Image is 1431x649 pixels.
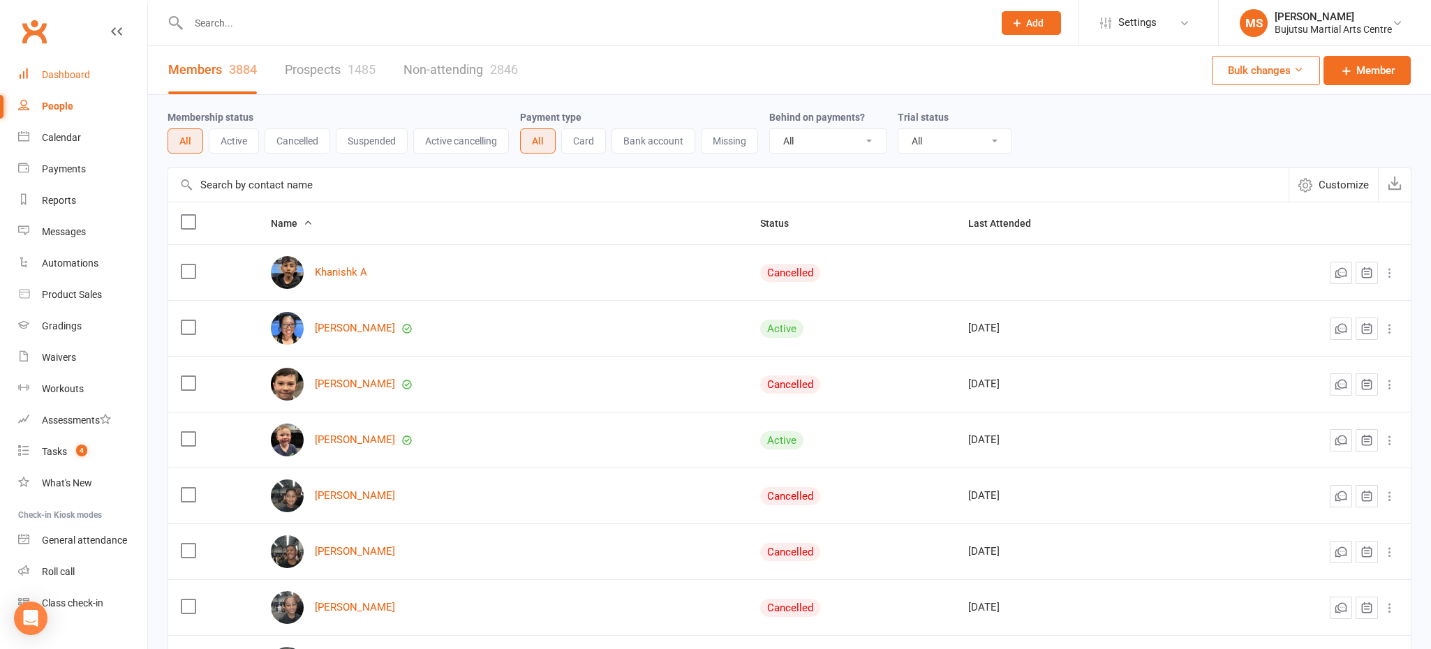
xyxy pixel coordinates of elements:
span: Member [1356,62,1395,79]
button: Missing [701,128,758,154]
button: Active [209,128,259,154]
div: 3884 [229,62,257,77]
div: Bujutsu Martial Arts Centre [1275,23,1392,36]
a: Clubworx [17,14,52,49]
div: Waivers [42,352,76,363]
button: Status [760,215,804,232]
div: Automations [42,258,98,269]
a: Payments [18,154,147,185]
div: [DATE] [968,546,1182,558]
label: Trial status [898,112,949,123]
div: [PERSON_NAME] [1275,10,1392,23]
button: All [168,128,203,154]
a: [PERSON_NAME] [315,490,395,502]
a: Dashboard [18,59,147,91]
div: Assessments [42,415,111,426]
a: Tasks 4 [18,436,147,468]
a: Assessments [18,405,147,436]
a: [PERSON_NAME] [315,378,395,390]
div: People [42,100,73,112]
div: MS [1240,9,1268,37]
a: People [18,91,147,122]
label: Behind on payments? [769,112,865,123]
div: Open Intercom Messenger [14,602,47,635]
button: Bulk changes [1212,56,1320,85]
button: All [520,128,556,154]
a: Messages [18,216,147,248]
div: Dashboard [42,69,90,80]
a: [PERSON_NAME] [315,434,395,446]
div: Tasks [42,446,67,457]
div: Active [760,431,803,449]
button: Name [271,215,313,232]
div: Active [760,320,803,338]
a: [PERSON_NAME] [315,546,395,558]
button: Add [1002,11,1061,35]
div: Workouts [42,383,84,394]
button: Customize [1289,168,1378,202]
div: 1485 [348,62,376,77]
button: Last Attended [968,215,1046,232]
button: Suspended [336,128,408,154]
div: Product Sales [42,289,102,300]
button: Card [561,128,606,154]
a: Gradings [18,311,147,342]
div: [DATE] [968,490,1182,502]
div: [DATE] [968,434,1182,446]
div: [DATE] [968,322,1182,334]
a: Automations [18,248,147,279]
span: Add [1026,17,1044,29]
button: Cancelled [265,128,330,154]
div: Roll call [42,566,75,577]
div: What's New [42,477,92,488]
div: Messages [42,226,86,237]
a: Class kiosk mode [18,588,147,619]
div: Cancelled [760,543,820,561]
span: Last Attended [968,218,1046,229]
span: Customize [1319,177,1369,193]
a: [PERSON_NAME] [315,322,395,334]
a: General attendance kiosk mode [18,525,147,556]
button: Active cancelling [413,128,509,154]
button: Bank account [611,128,695,154]
a: [PERSON_NAME] [315,602,395,613]
div: Calendar [42,132,81,143]
div: Gradings [42,320,82,331]
a: Roll call [18,556,147,588]
span: Settings [1118,7,1157,38]
div: Cancelled [760,375,820,394]
div: Cancelled [760,487,820,505]
span: 4 [76,445,87,456]
input: Search by contact name [168,168,1289,202]
a: Calendar [18,122,147,154]
span: Status [760,218,804,229]
a: Workouts [18,373,147,405]
input: Search... [184,13,984,33]
div: Cancelled [760,599,820,617]
a: What's New [18,468,147,499]
div: [DATE] [968,602,1182,613]
div: General attendance [42,535,127,546]
a: Prospects1485 [285,46,376,94]
a: Reports [18,185,147,216]
a: Product Sales [18,279,147,311]
a: Khanishk A [315,267,367,278]
div: Reports [42,195,76,206]
div: Cancelled [760,264,820,282]
span: Name [271,218,313,229]
div: Class check-in [42,597,103,609]
a: Waivers [18,342,147,373]
a: Member [1324,56,1411,85]
div: [DATE] [968,378,1182,390]
label: Payment type [520,112,581,123]
a: Members3884 [168,46,257,94]
div: 2846 [490,62,518,77]
a: Non-attending2846 [403,46,518,94]
label: Membership status [168,112,253,123]
div: Payments [42,163,86,174]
